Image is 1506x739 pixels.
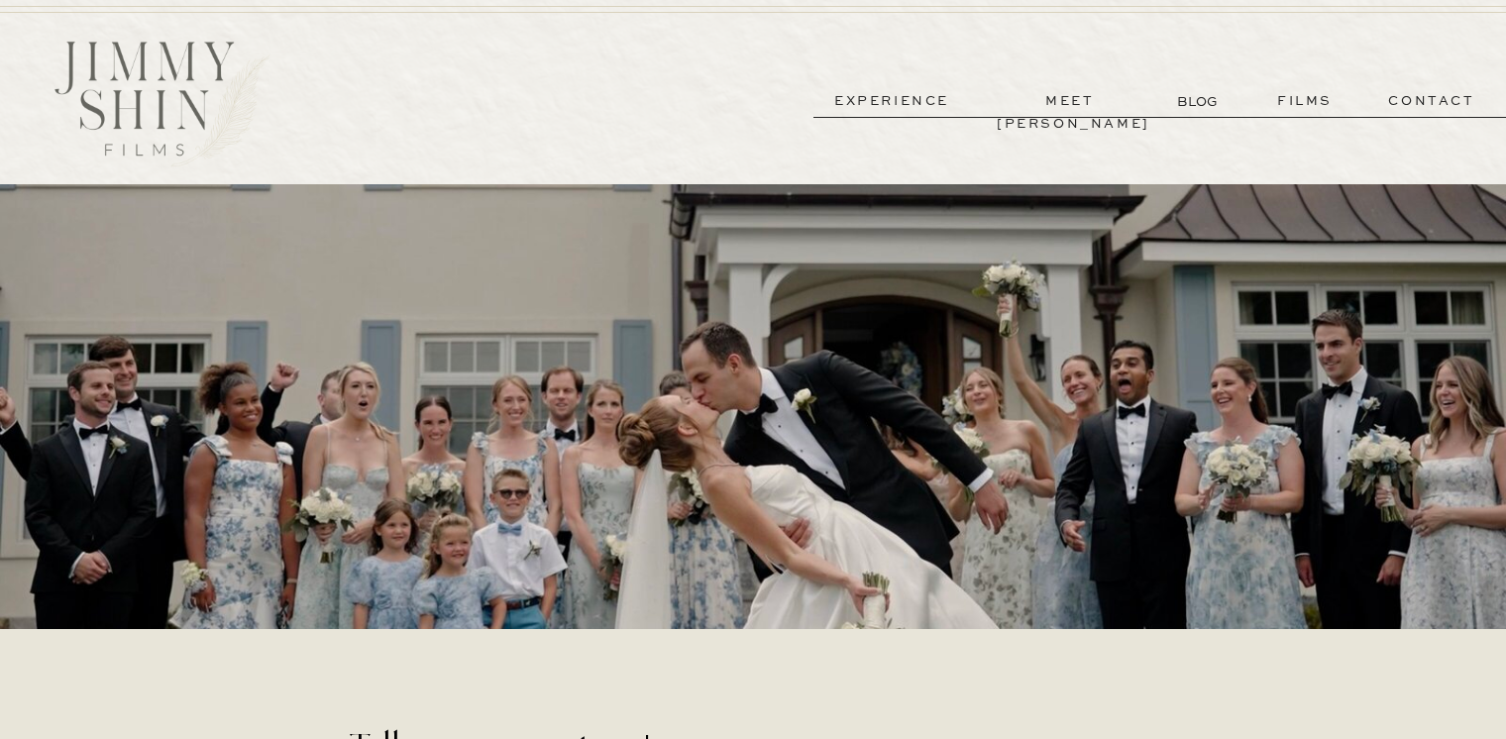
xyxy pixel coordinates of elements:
[1177,91,1222,112] a: BLOG
[997,90,1143,113] a: meet [PERSON_NAME]
[1360,90,1503,113] a: contact
[818,90,965,113] a: experience
[1256,90,1353,113] a: films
